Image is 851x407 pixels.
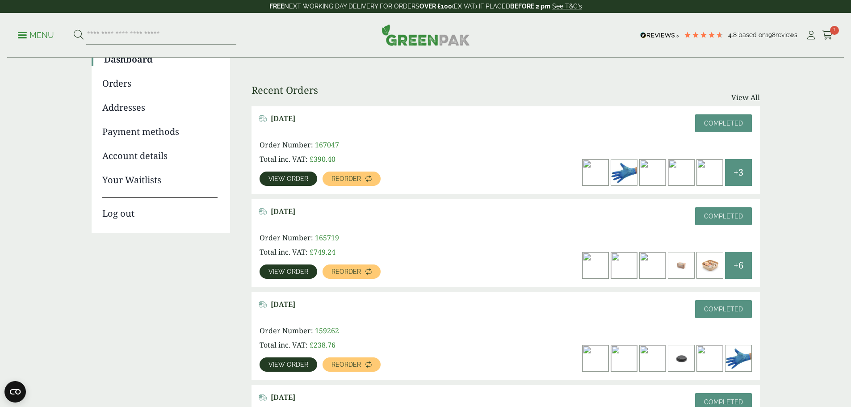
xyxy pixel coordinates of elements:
[252,84,318,96] h3: Recent Orders
[323,172,381,186] a: Reorder
[731,92,760,103] a: View All
[310,247,314,257] span: £
[18,30,54,41] p: Menu
[738,31,766,38] span: Based on
[260,340,308,350] span: Total inc. VAT:
[331,361,361,368] span: Reorder
[611,345,637,371] img: 16oz-PET-Smoothie-Cup-with-Strawberry-Milkshake-and-cream-300x200.jpg
[104,53,218,66] a: Dashboard
[583,159,608,185] img: 12oz_black_a-300x200.jpg
[704,120,743,127] span: Completed
[268,269,308,275] span: View order
[668,159,694,185] img: pint-pic-2-300x200.png
[331,176,361,182] span: Reorder
[271,114,295,123] span: [DATE]
[102,173,218,187] a: Your Waitlists
[668,252,694,278] img: 5430063A-Kraft-Bloomer-Sandwich-Box-Closed-with-sandwich-contents-300x200.jpg
[704,399,743,406] span: Completed
[419,3,452,10] strong: OVER £100
[4,381,26,403] button: Open CMP widget
[697,252,723,278] img: 2723008-750ml-Square-Kraft-Bowl-with-Sushi-Contents-scaled-300x200.jpg
[776,31,797,38] span: reviews
[323,357,381,372] a: Reorder
[697,159,723,185] img: half-pint-pic-2-300x200.png
[268,361,308,368] span: View order
[310,340,335,350] bdi: 238.76
[271,393,295,402] span: [DATE]
[704,306,743,313] span: Completed
[734,166,743,179] span: +3
[323,264,381,279] a: Reorder
[704,213,743,220] span: Completed
[315,140,339,150] span: 167047
[260,233,313,243] span: Order Number:
[260,140,313,150] span: Order Number:
[822,29,833,42] a: 1
[805,31,817,40] i: My Account
[640,32,679,38] img: REVIEWS.io
[260,326,313,336] span: Order Number:
[331,269,361,275] span: Reorder
[269,3,284,10] strong: FREE
[271,207,295,216] span: [DATE]
[18,30,54,39] a: Menu
[697,345,723,371] img: IMG_5942-Large-300x200.jpg
[683,31,724,39] div: 4.79 Stars
[102,197,218,220] a: Log out
[668,345,694,371] img: 12-16oz-Black-Sip-Lid-300x200.jpg
[102,77,218,90] a: Orders
[640,345,666,371] img: 12oz_kraft_a-300x200.jpg
[260,264,317,279] a: View order
[552,3,582,10] a: See T&C's
[734,259,743,272] span: +6
[271,300,295,309] span: [DATE]
[583,252,608,278] img: Large-Black-Chicken-Box-with-Chicken-and-Chips-300x200.jpg
[381,24,470,46] img: GreenPak Supplies
[315,233,339,243] span: 165719
[728,31,738,38] span: 4.8
[640,159,666,185] img: IMG_5941-Large-300x200.jpg
[725,345,751,371] img: 4130015K-Blue-Vinyl-Powder-Free-Gloves-Large-1.jfif
[830,26,839,35] span: 1
[315,326,339,336] span: 159262
[310,154,335,164] bdi: 390.40
[310,340,314,350] span: £
[260,247,308,257] span: Total inc. VAT:
[766,31,776,38] span: 198
[583,345,608,371] img: blue-white-paper-straws-300x200.jpg
[260,357,317,372] a: View order
[260,154,308,164] span: Total inc. VAT:
[822,31,833,40] i: Cart
[510,3,550,10] strong: BEFORE 2 pm
[310,154,314,164] span: £
[310,247,335,257] bdi: 749.24
[640,252,666,278] img: IMG_5941-Large-300x200.jpg
[611,159,637,185] img: 4130015K-Blue-Vinyl-Powder-Free-Gloves-Large-1.jfif
[611,252,637,278] img: 12oz_black_a-300x200.jpg
[102,101,218,114] a: Addresses
[268,176,308,182] span: View order
[102,125,218,138] a: Payment methods
[102,149,218,163] a: Account details
[260,172,317,186] a: View order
